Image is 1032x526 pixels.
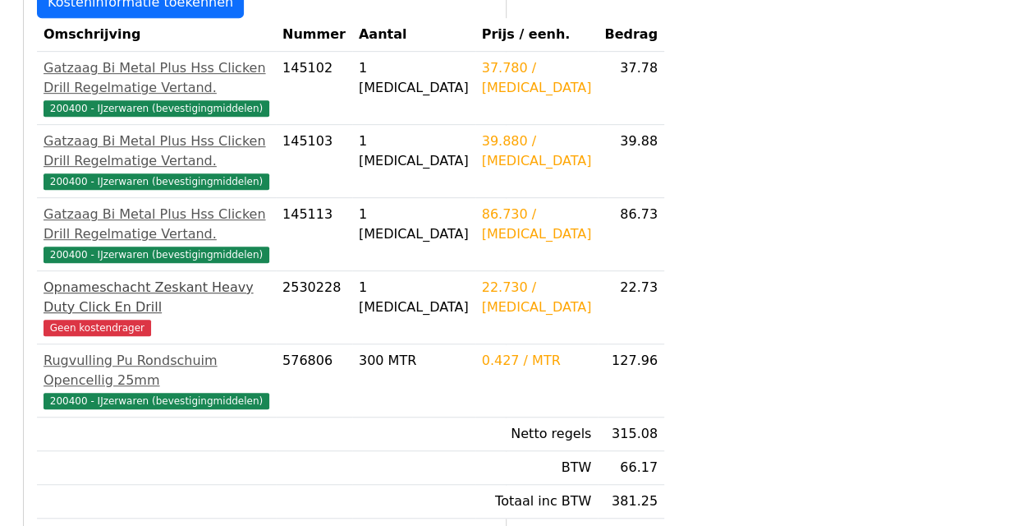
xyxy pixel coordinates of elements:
td: 66.17 [598,451,664,485]
span: 200400 - IJzerwaren (bevestigingmiddelen) [44,173,269,190]
div: 22.730 / [MEDICAL_DATA] [482,278,592,317]
td: 315.08 [598,418,664,451]
td: 37.78 [598,52,664,125]
td: BTW [475,451,599,485]
div: Rugvulling Pu Rondschuim Opencellig 25mm [44,351,269,390]
div: Gatzaag Bi Metal Plus Hss Clicken Drill Regelmatige Vertand. [44,131,269,171]
div: Gatzaag Bi Metal Plus Hss Clicken Drill Regelmatige Vertand. [44,58,269,98]
a: Gatzaag Bi Metal Plus Hss Clicken Drill Regelmatige Vertand.200400 - IJzerwaren (bevestigingmidde... [44,58,269,118]
div: 300 MTR [359,351,469,371]
td: Netto regels [475,418,599,451]
th: Aantal [352,18,475,52]
span: 200400 - IJzerwaren (bevestigingmiddelen) [44,247,269,263]
td: 86.73 [598,198,664,271]
div: 37.780 / [MEDICAL_DATA] [482,58,592,98]
div: 1 [MEDICAL_DATA] [359,131,469,171]
div: 39.880 / [MEDICAL_DATA] [482,131,592,171]
th: Nummer [276,18,352,52]
td: 39.88 [598,125,664,198]
span: 200400 - IJzerwaren (bevestigingmiddelen) [44,100,269,117]
td: 127.96 [598,344,664,418]
td: Totaal inc BTW [475,485,599,519]
td: 145102 [276,52,352,125]
a: Opnameschacht Zeskant Heavy Duty Click En DrillGeen kostendrager [44,278,269,337]
th: Prijs / eenh. [475,18,599,52]
div: Opnameschacht Zeskant Heavy Duty Click En Drill [44,278,269,317]
div: 86.730 / [MEDICAL_DATA] [482,205,592,244]
td: 145113 [276,198,352,271]
td: 2530228 [276,271,352,344]
div: 1 [MEDICAL_DATA] [359,278,469,317]
td: 22.73 [598,271,664,344]
div: Gatzaag Bi Metal Plus Hss Clicken Drill Regelmatige Vertand. [44,205,269,244]
a: Gatzaag Bi Metal Plus Hss Clicken Drill Regelmatige Vertand.200400 - IJzerwaren (bevestigingmidde... [44,205,269,264]
td: 381.25 [598,485,664,519]
td: 576806 [276,344,352,418]
div: 0.427 / MTR [482,351,592,371]
span: Geen kostendrager [44,320,151,336]
td: 145103 [276,125,352,198]
th: Bedrag [598,18,664,52]
span: 200400 - IJzerwaren (bevestigingmiddelen) [44,393,269,409]
th: Omschrijving [37,18,276,52]
div: 1 [MEDICAL_DATA] [359,205,469,244]
a: Gatzaag Bi Metal Plus Hss Clicken Drill Regelmatige Vertand.200400 - IJzerwaren (bevestigingmidde... [44,131,269,191]
a: Rugvulling Pu Rondschuim Opencellig 25mm200400 - IJzerwaren (bevestigingmiddelen) [44,351,269,410]
div: 1 [MEDICAL_DATA] [359,58,469,98]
